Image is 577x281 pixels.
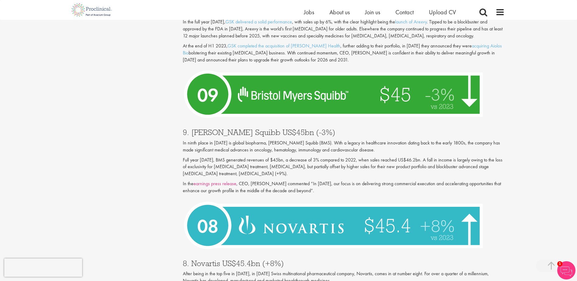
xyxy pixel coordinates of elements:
a: Upload CV [429,8,456,16]
img: Chatbot [557,261,575,279]
p: In the , CEO, [PERSON_NAME] commented “In [DATE], our focus is on delivering strong commercial ex... [183,180,505,194]
a: GSK completed the acquisition of [PERSON_NAME] Health [228,43,340,49]
iframe: reCAPTCHA [4,258,82,277]
a: GSK delivered a solid performance [225,19,292,25]
a: earnings press release [193,180,236,187]
p: Full year [DATE], BMS generated revenues of $45bn, a decrease of 3% compared to 2022, when sales ... [183,157,505,178]
span: 1 [557,261,562,266]
p: In the full year [DATE], , with sales up by 6%, with the clear highlight being the . Tipped to be... [183,19,505,40]
a: acquiring Aiolos Bio [183,43,502,56]
h3: 8. Novartis US$45.4bn (+8%) [183,259,505,267]
h3: 9. [PERSON_NAME] Squibb US$45bn (-3%) [183,128,505,136]
a: Join us [365,8,380,16]
p: In ninth place in [DATE] is global biopharma, [PERSON_NAME] Squibb (BMS). With a legacy in health... [183,140,505,154]
a: launch of Arexvy [395,19,427,25]
a: Jobs [304,8,314,16]
a: Contact [395,8,414,16]
a: About us [329,8,350,16]
p: At the end of H1 2023, , further adding to their portfolio, in [DATE] they announced they were bo... [183,43,505,64]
